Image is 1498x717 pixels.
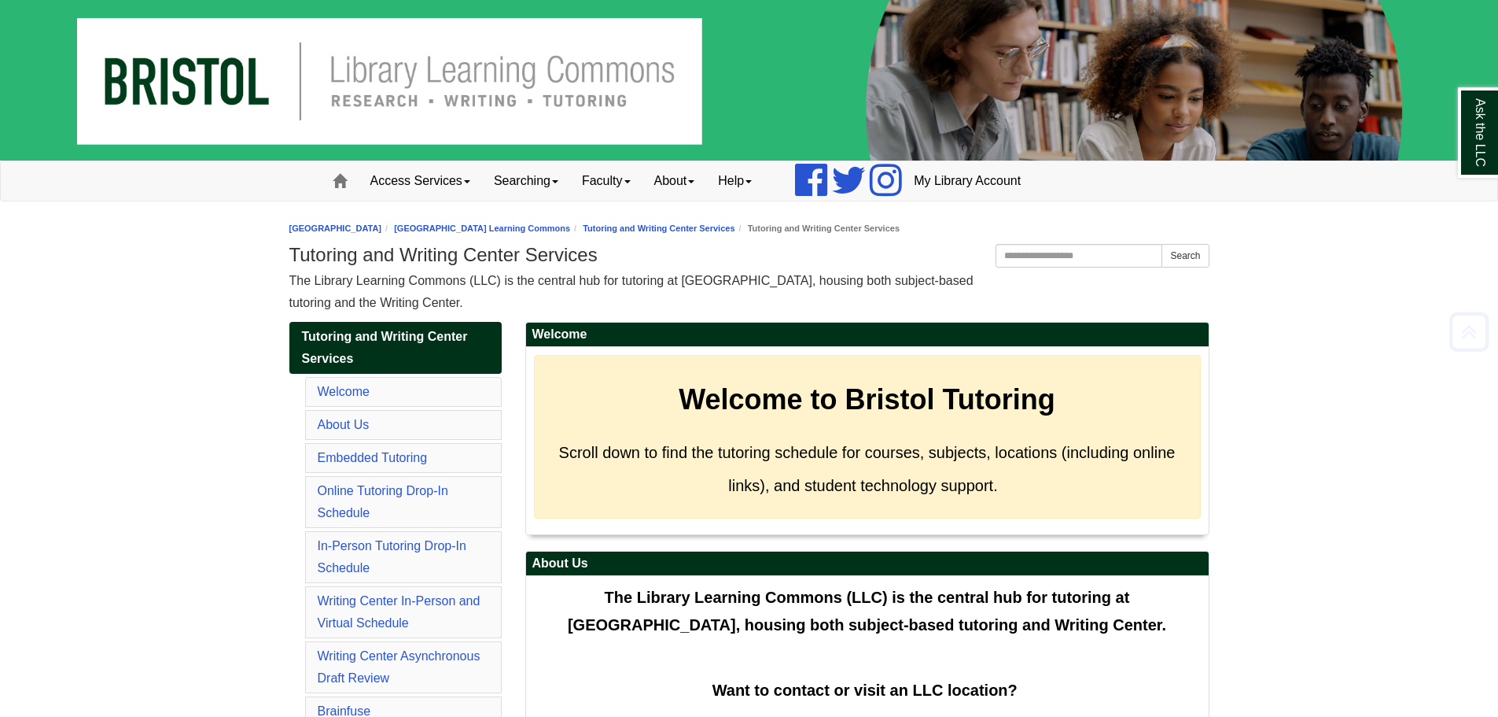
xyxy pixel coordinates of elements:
a: Writing Center In-Person and Virtual Schedule [318,594,480,630]
h1: Tutoring and Writing Center Services [289,244,1209,266]
a: Access Services [359,161,482,201]
span: Tutoring and Writing Center Services [302,330,468,365]
a: Writing Center Asynchronous Draft Review [318,649,480,685]
a: Help [706,161,764,201]
a: Back to Top [1444,321,1494,342]
a: Tutoring and Writing Center Services [583,224,734,233]
span: The Library Learning Commons (LLC) is the central hub for tutoring at [GEOGRAPHIC_DATA], housing ... [568,589,1166,634]
a: My Library Account [902,161,1032,201]
a: Embedded Tutoring [318,451,428,464]
a: Faculty [570,161,642,201]
a: Searching [482,161,570,201]
a: Tutoring and Writing Center Services [289,322,502,374]
span: The Library Learning Commons (LLC) is the central hub for tutoring at [GEOGRAPHIC_DATA], housing ... [289,274,974,309]
a: Welcome [318,385,370,398]
li: Tutoring and Writing Center Services [735,221,900,236]
a: In-Person Tutoring Drop-In Schedule [318,539,466,575]
nav: breadcrumb [289,221,1209,236]
a: [GEOGRAPHIC_DATA] [289,224,382,233]
span: Scroll down to find the tutoring schedule for courses, subjects, locations (including online link... [559,444,1176,494]
a: Online Tutoring Drop-In Schedule [318,484,448,519]
strong: Want to contact or visit an LLC location? [712,682,1018,699]
a: About Us [318,418,370,431]
a: About [642,161,707,201]
h2: About Us [526,552,1209,576]
button: Search [1161,244,1209,268]
a: [GEOGRAPHIC_DATA] Learning Commons [394,224,570,233]
h2: Welcome [526,323,1209,347]
strong: Welcome to Bristol Tutoring [679,383,1055,416]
